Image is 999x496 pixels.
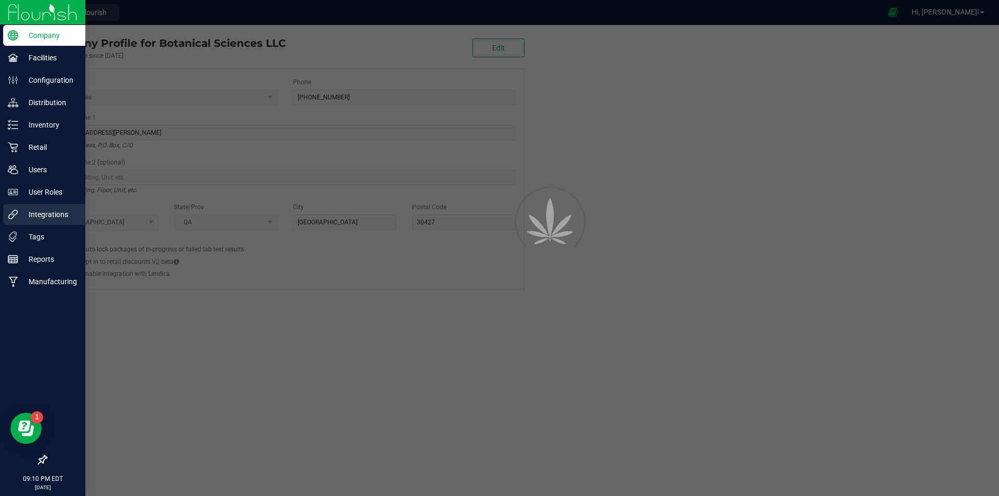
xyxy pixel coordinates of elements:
[18,231,81,243] p: Tags
[8,53,18,63] inline-svg: Facilities
[5,474,81,484] p: 09:10 PM EDT
[18,275,81,288] p: Manufacturing
[18,186,81,198] p: User Roles
[31,411,43,424] iframe: Resource center unread badge
[8,187,18,197] inline-svg: User Roles
[8,232,18,242] inline-svg: Tags
[18,29,81,42] p: Company
[18,96,81,109] p: Distribution
[8,97,18,108] inline-svg: Distribution
[8,276,18,287] inline-svg: Manufacturing
[18,74,81,86] p: Configuration
[18,119,81,131] p: Inventory
[8,254,18,264] inline-svg: Reports
[10,413,42,444] iframe: Resource center
[8,142,18,152] inline-svg: Retail
[18,141,81,154] p: Retail
[8,209,18,220] inline-svg: Integrations
[8,164,18,175] inline-svg: Users
[8,30,18,41] inline-svg: Company
[8,75,18,85] inline-svg: Configuration
[18,163,81,176] p: Users
[18,253,81,265] p: Reports
[8,120,18,130] inline-svg: Inventory
[18,52,81,64] p: Facilities
[18,208,81,221] p: Integrations
[5,484,81,491] p: [DATE]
